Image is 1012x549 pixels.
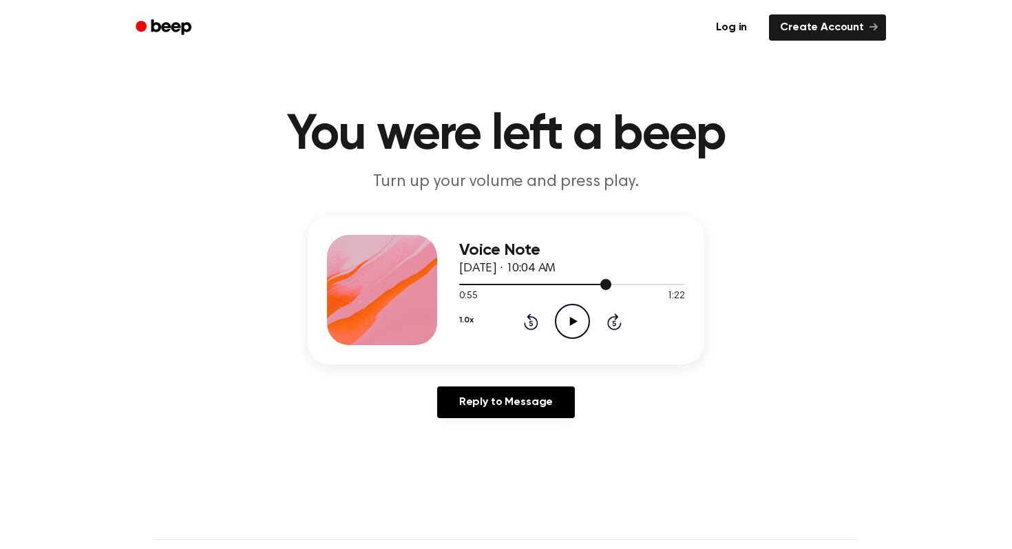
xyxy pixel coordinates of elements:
span: [DATE] · 10:04 AM [459,262,556,275]
a: Beep [126,14,204,41]
span: 1:22 [667,289,685,304]
h1: You were left a beep [154,110,858,160]
p: Turn up your volume and press play. [242,171,770,194]
a: Reply to Message [437,386,575,418]
button: 1.0x [459,309,473,332]
a: Create Account [769,14,886,41]
a: Log in [702,12,761,43]
span: 0:55 [459,289,477,304]
h3: Voice Note [459,241,685,260]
